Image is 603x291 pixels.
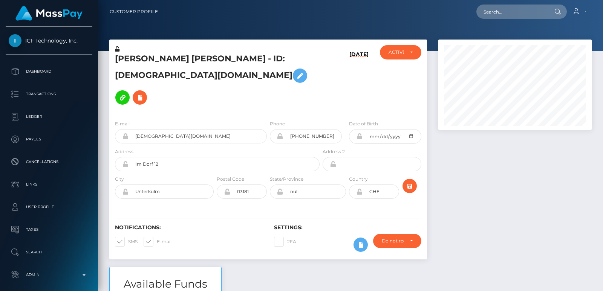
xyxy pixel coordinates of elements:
p: Payees [9,134,89,145]
label: E-mail [144,237,171,247]
p: Cancellations [9,156,89,168]
h5: [PERSON_NAME] [PERSON_NAME] - ID: [DEMOGRAPHIC_DATA][DOMAIN_NAME] [115,53,315,108]
p: User Profile [9,201,89,213]
label: Address [115,148,133,155]
h6: Notifications: [115,224,263,231]
a: Links [6,175,92,194]
p: Links [9,179,89,190]
h6: [DATE] [349,51,369,111]
label: Phone [270,120,285,127]
label: E-mail [115,120,130,127]
a: Transactions [6,85,92,104]
label: Postal Code [217,176,244,183]
a: Admin [6,265,92,284]
input: Search... [476,5,547,19]
p: Dashboard [9,66,89,77]
button: ACTIVE [380,45,422,59]
span: ICF Technology, Inc. [6,37,92,44]
label: Country [349,176,368,183]
a: Customer Profile [110,4,158,20]
div: ACTIVE [389,49,404,55]
a: Cancellations [6,152,92,171]
a: Search [6,243,92,262]
p: Transactions [9,88,89,100]
label: 2FA [274,237,296,247]
img: MassPay Logo [15,6,83,21]
img: ICF Technology, Inc. [9,34,21,47]
label: State/Province [270,176,303,183]
label: Date of Birth [349,120,378,127]
a: Ledger [6,107,92,126]
a: User Profile [6,198,92,216]
a: Payees [6,130,92,149]
div: Do not require [382,238,404,244]
label: SMS [115,237,138,247]
p: Ledger [9,111,89,122]
p: Search [9,247,89,258]
p: Admin [9,269,89,280]
p: Taxes [9,224,89,235]
a: Dashboard [6,62,92,81]
button: Do not require [373,234,421,248]
h6: Settings: [274,224,422,231]
label: City [115,176,124,183]
label: Address 2 [323,148,345,155]
a: Taxes [6,220,92,239]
